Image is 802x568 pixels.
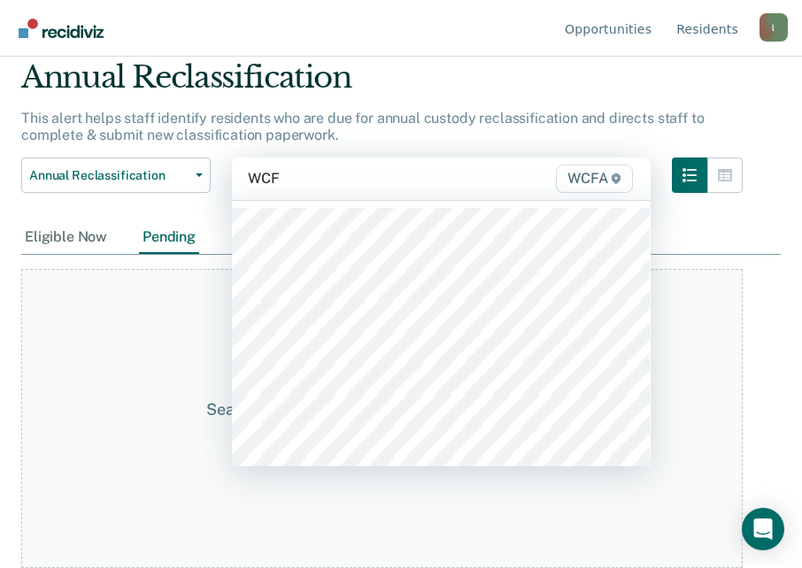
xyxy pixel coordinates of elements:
span: WCFA [556,165,633,193]
img: Recidiviz [19,19,104,38]
button: Profile dropdown button [760,13,788,42]
div: l [760,13,788,42]
div: Pending [139,221,199,254]
div: Search for units above to review and refer eligible residents for opportunities. [202,400,562,438]
div: Eligible Now [21,221,111,254]
span: Annual Reclassification [29,168,189,183]
button: Annual Reclassification [21,157,211,193]
div: Open Intercom Messenger [742,508,784,550]
div: Annual Reclassification [21,59,743,110]
p: This alert helps staff identify residents who are due for annual custody reclassification and dir... [21,110,704,143]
